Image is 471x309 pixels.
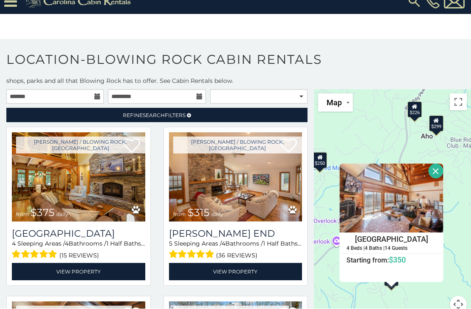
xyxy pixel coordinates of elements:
[428,164,443,179] button: Close
[339,164,443,233] img: Blackberry Ridge
[169,240,302,261] div: Sleeping Areas / Bathrooms / Sleeps:
[12,228,145,240] a: [GEOGRAPHIC_DATA]
[12,133,145,222] a: Mountain Song Lodge from $375 daily
[429,115,443,131] div: $299
[211,211,223,218] span: daily
[173,137,302,154] a: [PERSON_NAME] / Blowing Rock, [GEOGRAPHIC_DATA]
[216,250,258,261] span: (36 reviews)
[388,256,405,265] span: $350
[384,246,407,252] h5: 14 Guests
[65,240,69,248] span: 4
[169,133,302,222] a: Moss End from $315 daily
[263,240,302,248] span: 1 Half Baths /
[12,133,145,222] img: Mountain Song Lodge
[169,228,302,240] h3: Moss End
[106,240,145,248] span: 1 Half Baths /
[169,240,172,248] span: 5
[123,112,186,119] span: Refine Filters
[339,233,443,265] a: [GEOGRAPHIC_DATA] 4 Beds | 4 Baths | 14 Guests Starting from:$350
[346,246,364,252] h5: 4 Beds |
[6,108,308,123] a: RefineSearchFilters
[173,211,186,218] span: from
[56,211,68,218] span: daily
[222,240,225,248] span: 4
[12,240,145,261] div: Sleeping Areas / Bathrooms / Sleeps:
[12,240,16,248] span: 4
[12,228,145,240] h3: Mountain Song Lodge
[364,246,384,252] h5: 4 Baths |
[188,207,210,219] span: $315
[169,228,302,240] a: [PERSON_NAME] End
[407,102,421,118] div: $226
[450,94,467,111] button: Toggle fullscreen view
[30,207,55,219] span: $375
[313,153,327,169] div: $250
[16,137,145,154] a: [PERSON_NAME] / Blowing Rock, [GEOGRAPHIC_DATA]
[59,250,99,261] span: (15 reviews)
[169,263,302,281] a: View Property
[169,133,302,222] img: Moss End
[340,256,443,265] h6: Starting from:
[340,233,443,246] h4: [GEOGRAPHIC_DATA]
[12,263,145,281] a: View Property
[143,112,165,119] span: Search
[16,211,29,218] span: from
[327,98,342,107] span: Map
[318,94,353,112] button: Change map style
